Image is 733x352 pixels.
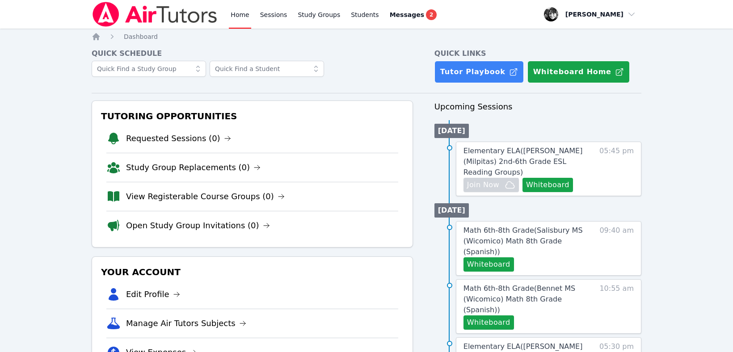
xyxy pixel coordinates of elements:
a: Manage Air Tutors Subjects [126,317,246,330]
a: Math 6th-8th Grade(Bennet MS (Wicomico) Math 8th Grade (Spanish)) [463,283,591,315]
span: 09:40 am [599,225,634,272]
span: Dashboard [124,33,158,40]
button: Whiteboard [463,257,514,272]
button: Join Now [463,178,519,192]
span: Elementary ELA ( [PERSON_NAME] (Milpitas) 2nd-6th Grade ESL Reading Groups ) [463,147,583,176]
button: Whiteboard [463,315,514,330]
input: Quick Find a Student [210,61,324,77]
h3: Upcoming Sessions [434,101,641,113]
a: Math 6th-8th Grade(Salisbury MS (Wicomico) Math 8th Grade (Spanish)) [463,225,591,257]
span: Messages [390,10,424,19]
span: Join Now [467,180,499,190]
span: Math 6th-8th Grade ( Salisbury MS (Wicomico) Math 8th Grade (Spanish) ) [463,226,583,256]
a: Dashboard [124,32,158,41]
span: 2 [426,9,437,20]
h4: Quick Links [434,48,641,59]
span: 05:45 pm [599,146,634,192]
img: Air Tutors [92,2,218,27]
h3: Tutoring Opportunities [99,108,405,124]
a: View Registerable Course Groups (0) [126,190,285,203]
span: 10:55 am [599,283,634,330]
input: Quick Find a Study Group [92,61,206,77]
a: Study Group Replacements (0) [126,161,261,174]
button: Whiteboard [522,178,573,192]
a: Edit Profile [126,288,180,301]
li: [DATE] [434,124,469,138]
h3: Your Account [99,264,405,280]
a: Elementary ELA([PERSON_NAME] (Milpitas) 2nd-6th Grade ESL Reading Groups) [463,146,591,178]
button: Whiteboard Home [527,61,630,83]
span: Math 6th-8th Grade ( Bennet MS (Wicomico) Math 8th Grade (Spanish) ) [463,284,575,314]
nav: Breadcrumb [92,32,641,41]
a: Requested Sessions (0) [126,132,231,145]
h4: Quick Schedule [92,48,413,59]
li: [DATE] [434,203,469,218]
a: Open Study Group Invitations (0) [126,219,270,232]
a: Tutor Playbook [434,61,524,83]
